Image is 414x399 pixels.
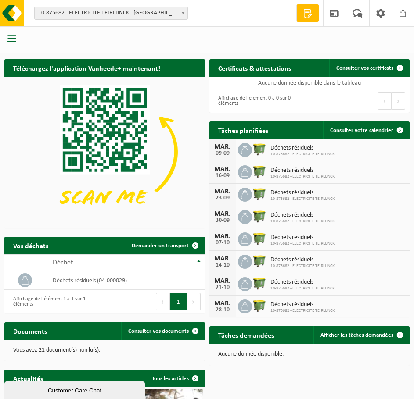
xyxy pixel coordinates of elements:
[392,92,405,110] button: Next
[270,219,335,224] span: 10-875682 - ELECTRICITE TEIRLIJNCK
[252,142,267,157] img: WB-1100-HPE-GN-50
[214,278,231,285] div: MAR.
[187,293,201,310] button: Next
[214,91,305,110] div: Affichage de l'élément 0 à 0 sur 0 éléments
[214,300,231,307] div: MAR.
[270,196,335,202] span: 10-875682 - ELECTRICITE TEIRLIJNCK
[214,217,231,224] div: 30-09
[4,77,205,227] img: Download de VHEPlus App
[34,7,188,20] span: 10-875682 - ELECTRICITE TEIRLIJNCK - FOSSES-LA-VILLE
[209,59,300,76] h2: Certificats & attestations
[270,212,335,219] span: Déchets résiduels
[4,237,57,254] h2: Vos déchets
[125,237,204,254] a: Demander un transport
[270,167,335,174] span: Déchets résiduels
[270,301,335,308] span: Déchets résiduels
[252,253,267,268] img: WB-1100-HPE-GN-50
[270,152,335,157] span: 10-875682 - ELECTRICITE TEIRLIJNCK
[313,326,409,344] a: Afficher les tâches demandées
[270,264,335,269] span: 10-875682 - ELECTRICITE TEIRLIJNCK
[270,145,335,152] span: Déchets résiduels
[270,279,335,286] span: Déchets résiduels
[214,173,231,179] div: 16-09
[214,150,231,157] div: 09-09
[270,189,335,196] span: Déchets résiduels
[121,322,204,340] a: Consulter vos documents
[214,233,231,240] div: MAR.
[214,143,231,150] div: MAR.
[252,164,267,179] img: WB-1100-HPE-GN-50
[209,326,283,343] h2: Tâches demandées
[214,240,231,246] div: 07-10
[252,298,267,313] img: WB-1100-HPE-GN-50
[9,292,100,311] div: Affichage de l'élément 1 à 1 sur 1 éléments
[4,322,56,339] h2: Documents
[4,380,147,399] iframe: chat widget
[46,271,205,290] td: déchets résiduels (04-000029)
[270,241,335,246] span: 10-875682 - ELECTRICITE TEIRLIJNCK
[270,234,335,241] span: Déchets résiduels
[156,293,170,310] button: Previous
[214,195,231,201] div: 23-09
[252,209,267,224] img: WB-1100-HPE-GN-50
[329,59,409,77] a: Consulter vos certificats
[128,328,189,334] span: Consulter vos documents
[214,210,231,217] div: MAR.
[252,231,267,246] img: WB-1100-HPE-GN-50
[270,286,335,291] span: 10-875682 - ELECTRICITE TEIRLIJNCK
[209,77,410,89] td: Aucune donnée disponible dans le tableau
[4,370,52,387] h2: Actualités
[214,166,231,173] div: MAR.
[145,370,204,387] a: Tous les articles
[214,262,231,268] div: 14-10
[320,332,393,338] span: Afficher les tâches demandées
[378,92,392,110] button: Previous
[270,174,335,179] span: 10-875682 - ELECTRICITE TEIRLIJNCK
[170,293,187,310] button: 1
[214,307,231,313] div: 28-10
[270,308,335,313] span: 10-875682 - ELECTRICITE TEIRLIJNCK
[252,186,267,201] img: WB-1100-HPE-GN-50
[218,351,401,357] p: Aucune donnée disponible.
[214,285,231,291] div: 21-10
[4,59,169,76] h2: Téléchargez l'application Vanheede+ maintenant!
[53,259,73,266] span: Déchet
[214,188,231,195] div: MAR.
[330,128,393,133] span: Consulter votre calendrier
[132,243,189,249] span: Demander un transport
[323,121,409,139] a: Consulter votre calendrier
[336,65,393,71] span: Consulter vos certificats
[13,347,196,353] p: Vous avez 21 document(s) non lu(s).
[252,276,267,291] img: WB-1100-HPE-GN-50
[209,121,277,139] h2: Tâches planifiées
[214,255,231,262] div: MAR.
[270,256,335,264] span: Déchets résiduels
[35,7,187,19] span: 10-875682 - ELECTRICITE TEIRLIJNCK - FOSSES-LA-VILLE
